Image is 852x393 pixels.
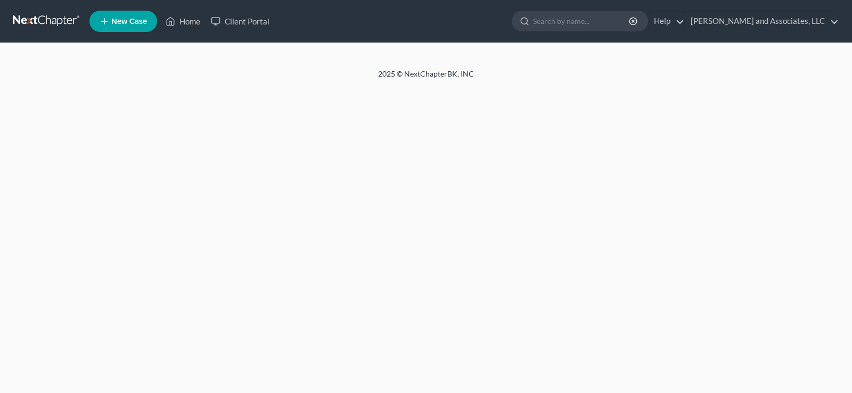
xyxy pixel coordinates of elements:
[111,18,147,26] span: New Case
[685,12,839,31] a: [PERSON_NAME] and Associates, LLC
[122,69,730,88] div: 2025 © NextChapterBK, INC
[649,12,684,31] a: Help
[206,12,275,31] a: Client Portal
[533,11,630,31] input: Search by name...
[160,12,206,31] a: Home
